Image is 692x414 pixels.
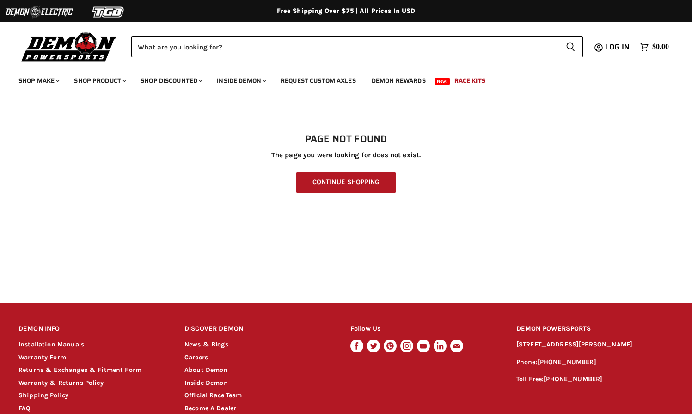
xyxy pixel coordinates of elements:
[516,357,674,368] p: Phone:
[18,30,120,63] img: Demon Powersports
[296,172,396,193] a: Continue Shopping
[18,318,167,340] h2: DEMON INFO
[67,71,132,90] a: Shop Product
[365,71,433,90] a: Demon Rewards
[184,340,228,348] a: News & Blogs
[12,68,667,90] ul: Main menu
[131,36,583,57] form: Product
[131,36,558,57] input: Search
[274,71,363,90] a: Request Custom Axles
[74,3,143,21] img: TGB Logo 2
[635,40,674,54] a: $0.00
[12,71,65,90] a: Shop Make
[18,340,84,348] a: Installation Manuals
[652,43,669,51] span: $0.00
[184,379,228,387] a: Inside Demon
[447,71,492,90] a: Race Kits
[184,318,333,340] h2: DISCOVER DEMON
[601,43,635,51] a: Log in
[350,318,499,340] h2: Follow Us
[18,353,66,361] a: Warranty Form
[516,340,674,350] p: [STREET_ADDRESS][PERSON_NAME]
[18,366,141,374] a: Returns & Exchanges & Fitment Form
[605,41,630,53] span: Log in
[516,318,674,340] h2: DEMON POWERSPORTS
[5,3,74,21] img: Demon Electric Logo 2
[184,391,242,399] a: Official Race Team
[18,404,31,412] a: FAQ
[184,366,228,374] a: About Demon
[18,379,104,387] a: Warranty & Returns Policy
[516,374,674,385] p: Toll Free:
[435,78,450,85] span: New!
[18,391,68,399] a: Shipping Policy
[558,36,583,57] button: Search
[18,134,674,145] h1: Page not found
[18,151,674,159] p: The page you were looking for does not exist.
[184,353,208,361] a: Careers
[184,404,236,412] a: Become A Dealer
[544,375,602,383] a: [PHONE_NUMBER]
[134,71,208,90] a: Shop Discounted
[210,71,272,90] a: Inside Demon
[538,358,596,366] a: [PHONE_NUMBER]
